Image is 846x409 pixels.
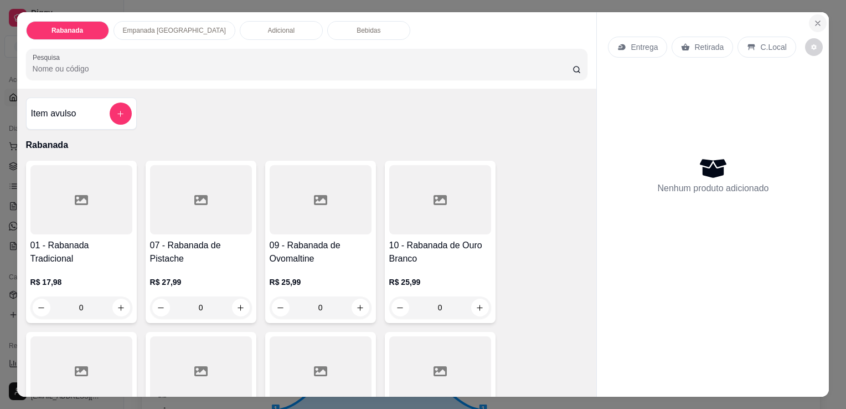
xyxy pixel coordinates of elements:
[352,299,369,316] button: increase-product-quantity
[232,299,250,316] button: increase-product-quantity
[30,277,132,288] p: R$ 17,98
[26,139,588,152] p: Rabanada
[33,53,64,62] label: Pesquisa
[357,26,380,35] p: Bebidas
[33,63,572,74] input: Pesquisa
[150,239,252,265] h4: 07 - Rabanada de Pistache
[152,299,170,316] button: decrease-product-quantity
[30,239,132,265] h4: 01 - Rabanada Tradicional
[51,26,83,35] p: Rabanada
[272,299,290,316] button: decrease-product-quantity
[694,42,724,53] p: Retirada
[657,182,768,195] p: Nenhum produto adicionado
[123,26,226,35] p: Empanada [GEOGRAPHIC_DATA]
[809,14,827,32] button: Close
[270,239,372,265] h4: 09 - Rabanada de Ovomaltine
[112,299,130,316] button: increase-product-quantity
[389,277,491,288] p: R$ 25,99
[389,239,491,265] h4: 10 - Rabanada de Ouro Branco
[150,277,252,288] p: R$ 27,99
[805,38,823,56] button: decrease-product-quantity
[270,277,372,288] p: R$ 25,99
[268,26,295,35] p: Adicional
[631,42,658,53] p: Entrega
[33,299,50,316] button: decrease-product-quantity
[391,299,409,316] button: decrease-product-quantity
[110,103,132,125] button: add-separate-item
[471,299,489,316] button: increase-product-quantity
[31,107,76,120] h4: Item avulso
[760,42,786,53] p: C.Local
